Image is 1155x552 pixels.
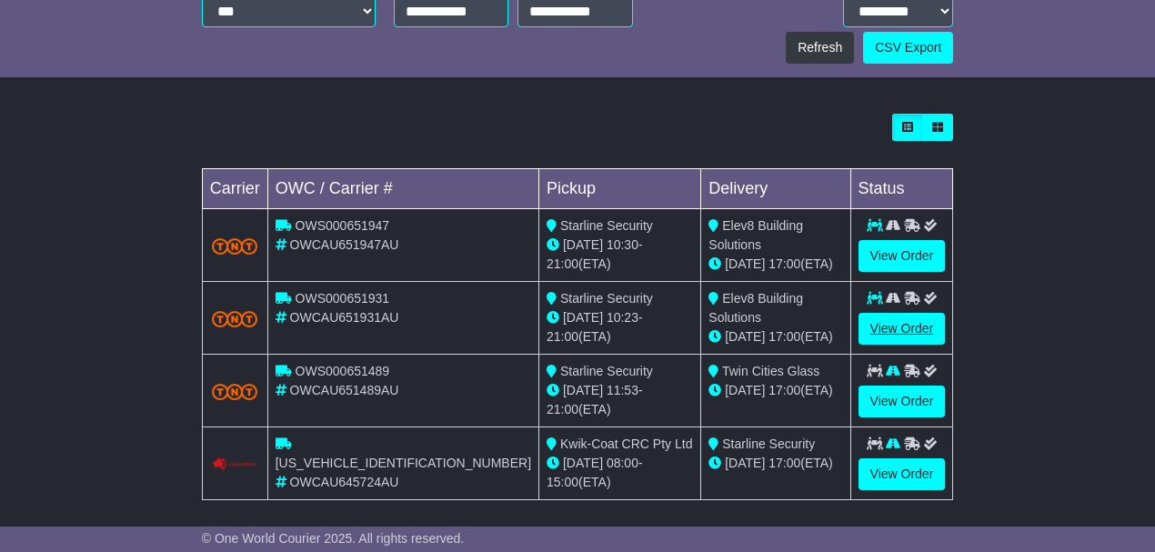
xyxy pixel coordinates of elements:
span: [DATE] [725,383,765,397]
a: View Order [859,458,946,490]
span: Starline Security [560,291,653,306]
span: [US_VEHICLE_IDENTIFICATION_NUMBER] [276,456,531,470]
div: - (ETA) [547,454,693,492]
span: 10:30 [607,237,638,252]
span: 21:00 [547,256,578,271]
span: Starline Security [722,437,815,451]
span: [DATE] [563,383,603,397]
div: (ETA) [708,454,842,473]
span: 17:00 [768,329,800,344]
div: (ETA) [708,327,842,346]
div: (ETA) [708,381,842,400]
img: TNT_Domestic.png [212,311,257,327]
span: 21:00 [547,402,578,417]
span: 17:00 [768,256,800,271]
div: - (ETA) [547,308,693,346]
span: OWCAU645724AU [290,475,399,489]
div: - (ETA) [547,381,693,419]
span: 17:00 [768,456,800,470]
span: [DATE] [563,237,603,252]
button: Refresh [786,32,854,64]
span: OWS000651947 [296,218,390,233]
span: Elev8 Building Solutions [708,291,803,325]
span: Starline Security [560,218,653,233]
span: 15:00 [547,475,578,489]
a: View Order [859,386,946,417]
span: 21:00 [547,329,578,344]
span: 10:23 [607,310,638,325]
a: View Order [859,313,946,345]
div: (ETA) [708,255,842,274]
span: 08:00 [607,456,638,470]
span: OWCAU651489AU [290,383,399,397]
span: © One World Courier 2025. All rights reserved. [202,531,465,546]
span: [DATE] [725,329,765,344]
td: Pickup [539,169,701,209]
span: OWCAU651947AU [290,237,399,252]
td: Status [850,169,953,209]
td: Carrier [202,169,267,209]
td: OWC / Carrier # [267,169,538,209]
span: OWS000651931 [296,291,390,306]
span: OWS000651489 [296,364,390,378]
span: Twin Cities Glass [722,364,819,378]
img: TNT_Domestic.png [212,384,257,400]
a: CSV Export [863,32,953,64]
span: 17:00 [768,383,800,397]
span: 11:53 [607,383,638,397]
td: Delivery [701,169,850,209]
span: Starline Security [560,364,653,378]
span: OWCAU651931AU [290,310,399,325]
span: [DATE] [725,456,765,470]
span: Kwik-Coat CRC Pty Ltd [560,437,692,451]
a: View Order [859,240,946,272]
span: [DATE] [563,310,603,325]
img: Couriers_Please.png [212,457,257,472]
span: [DATE] [563,456,603,470]
span: [DATE] [725,256,765,271]
div: - (ETA) [547,236,693,274]
img: TNT_Domestic.png [212,238,257,255]
span: Elev8 Building Solutions [708,218,803,252]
